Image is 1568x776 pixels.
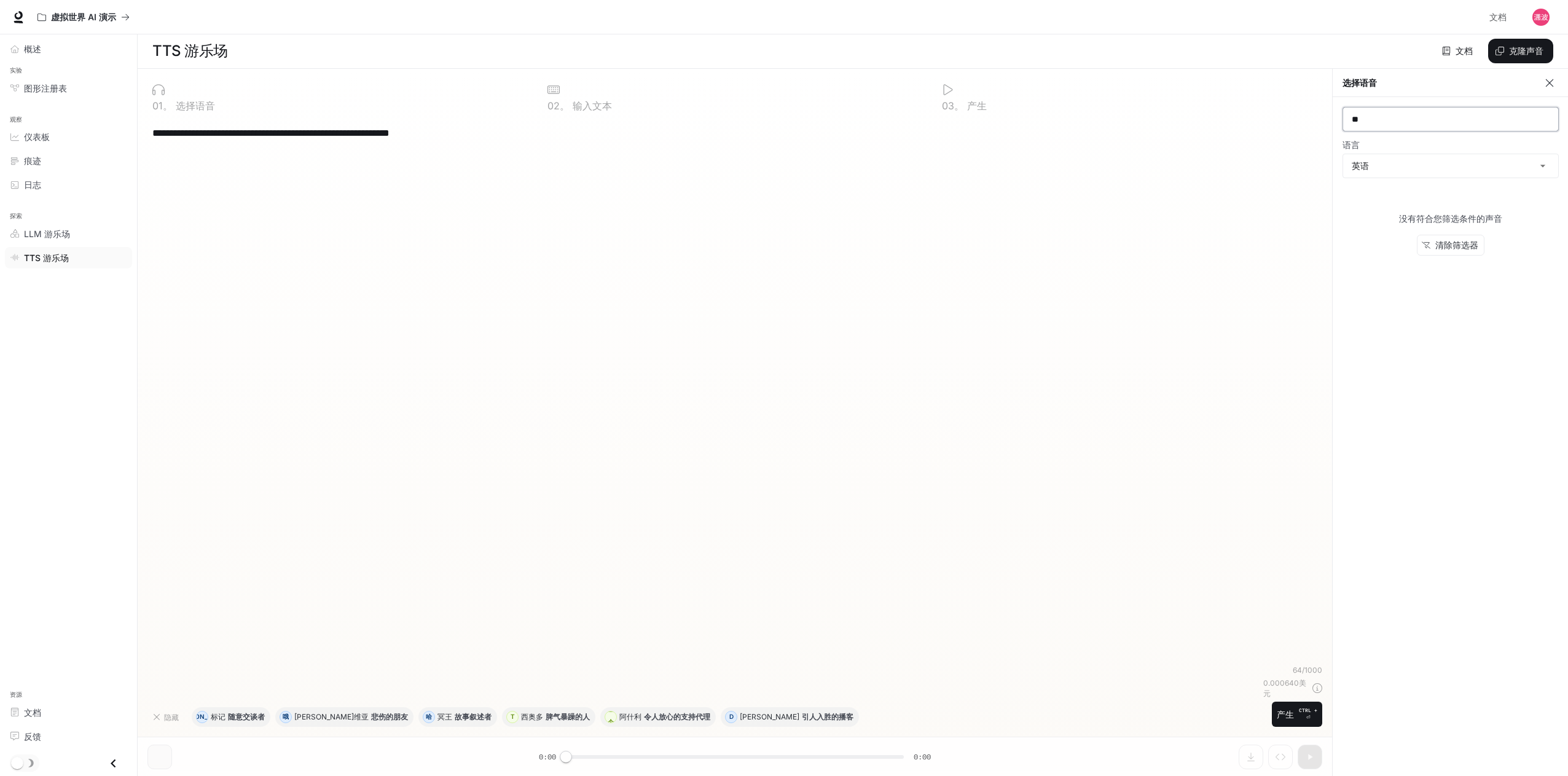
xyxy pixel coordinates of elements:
[1263,678,1306,698] font: 美元
[554,100,560,112] font: 2
[619,712,641,721] font: 阿什利
[1263,678,1299,688] font: 0.000640
[164,713,179,722] font: 隐藏
[294,712,369,721] font: [PERSON_NAME]维亚
[1343,154,1558,178] div: 英语
[228,712,265,721] font: 随意交谈者
[10,212,23,220] font: 探索
[24,707,41,718] font: 文档
[418,707,497,727] button: 哈冥王故事叙述者
[1435,240,1478,250] font: 清除筛选器
[560,100,570,112] font: 。
[152,100,159,112] font: 0
[32,5,135,29] button: 所有工作区
[10,66,23,74] font: 实验
[24,253,69,263] font: TTS 游乐场
[426,713,432,720] font: 哈
[547,100,554,112] font: 0
[1488,39,1553,63] button: 克隆声音
[24,44,41,54] font: 概述
[1532,9,1550,26] img: 用户头像
[5,77,132,99] a: 图形注册表
[511,713,515,720] font: T
[147,707,187,727] button: 隐藏
[176,713,229,720] font: [PERSON_NAME]
[152,42,228,60] font: TTS 游乐场
[371,712,408,721] font: 悲伤的朋友
[802,712,853,721] font: 引人入胜的播客
[5,726,132,747] a: 反馈
[721,707,859,727] button: D[PERSON_NAME]引人入胜的播客
[5,38,132,60] a: 概述
[1456,45,1473,56] font: 文档
[600,707,716,727] button: 一个阿什利令人放心的支持代理
[1399,213,1502,224] font: 没有符合您筛选条件的声音
[211,712,225,721] font: 标记
[1352,160,1369,171] font: 英语
[729,713,734,720] font: D
[1272,702,1322,727] button: 产生CTRL +⏎
[24,229,70,239] font: LLM 游乐场
[1293,665,1322,675] font: 64/1000
[5,126,132,147] a: 仪表板
[24,731,41,742] font: 反馈
[1343,139,1360,150] font: 语言
[176,100,215,112] font: 选择语音
[1277,709,1294,719] font: 产生
[24,155,41,166] font: 痕迹
[573,100,612,112] font: 输入文本
[502,707,595,727] button: T西奥多脾气暴躁的人
[159,100,163,112] font: 1
[11,756,23,769] span: 暗模式切换
[1489,12,1507,22] font: 文档
[163,100,173,112] font: 。
[5,150,132,171] a: 痕迹
[967,100,987,112] font: 产生
[5,223,132,245] a: LLM 游乐场
[5,247,132,268] a: TTS 游乐场
[51,12,116,22] font: 虚拟世界 AI 演示
[275,707,414,727] button: 哦[PERSON_NAME]维亚悲伤的朋友
[100,751,127,776] button: 关闭抽屉
[1417,235,1484,255] button: 清除筛选器
[1509,45,1543,56] font: 克隆声音
[24,131,50,142] font: 仪表板
[24,179,41,190] font: 日志
[1529,5,1553,29] button: 用户头像
[1306,715,1311,720] font: ⏎
[5,174,132,195] a: 日志
[10,116,23,123] font: 观察
[942,100,948,112] font: 0
[10,691,23,699] font: 资源
[192,707,270,727] button: [PERSON_NAME]标记随意交谈者
[24,83,67,93] font: 图形注册表
[1484,5,1524,29] a: 文档
[546,712,590,721] font: 脾气暴躁的人
[455,712,492,721] font: 故事叙述者
[283,713,289,720] font: 哦
[5,702,132,723] a: 文档
[954,100,964,112] font: 。
[948,100,954,112] font: 3
[437,712,452,721] font: 冥王
[740,712,799,721] font: [PERSON_NAME]
[1439,39,1478,63] a: 文档
[521,712,543,721] font: 西奥多
[1299,707,1317,713] font: CTRL +
[644,712,710,721] font: 令人放心的支持代理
